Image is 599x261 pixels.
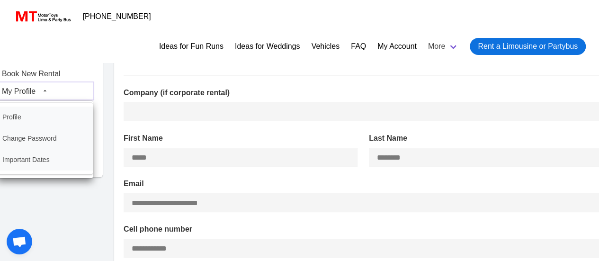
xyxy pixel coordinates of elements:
div: Open chat [7,229,32,254]
a: FAQ [351,41,366,52]
a: Rent a Limousine or Partybus [470,38,586,55]
span: Rent a Limousine or Partybus [478,41,578,52]
img: MotorToys Logo [13,10,72,23]
a: My Account [377,41,417,52]
span: My Profile [2,87,36,95]
label: First Name [124,133,358,144]
a: Vehicles [311,41,340,52]
a: Ideas for Weddings [235,41,300,52]
a: Ideas for Fun Runs [159,41,224,52]
a: More [422,34,464,59]
a: [PHONE_NUMBER] [77,7,157,26]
